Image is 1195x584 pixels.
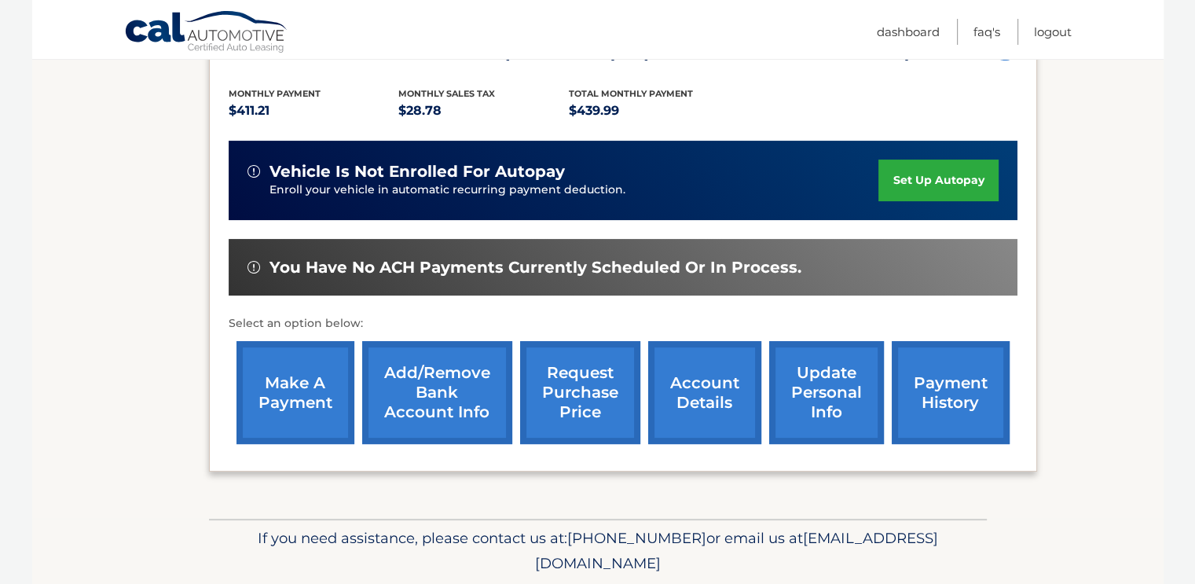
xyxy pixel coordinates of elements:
[229,314,1017,333] p: Select an option below:
[398,100,569,122] p: $28.78
[269,182,879,199] p: Enroll your vehicle in automatic recurring payment deduction.
[878,160,998,201] a: set up autopay
[398,88,495,99] span: Monthly sales Tax
[236,341,354,444] a: make a payment
[769,341,884,444] a: update personal info
[124,10,289,56] a: Cal Automotive
[892,341,1010,444] a: payment history
[229,88,321,99] span: Monthly Payment
[648,341,761,444] a: account details
[362,341,512,444] a: Add/Remove bank account info
[1034,19,1072,45] a: Logout
[520,341,640,444] a: request purchase price
[569,88,693,99] span: Total Monthly Payment
[973,19,1000,45] a: FAQ's
[569,100,739,122] p: $439.99
[269,162,565,182] span: vehicle is not enrolled for autopay
[877,19,940,45] a: Dashboard
[567,529,706,547] span: [PHONE_NUMBER]
[535,529,938,572] span: [EMAIL_ADDRESS][DOMAIN_NAME]
[219,526,977,576] p: If you need assistance, please contact us at: or email us at
[229,100,399,122] p: $411.21
[247,261,260,274] img: alert-white.svg
[269,258,801,277] span: You have no ACH payments currently scheduled or in process.
[247,165,260,178] img: alert-white.svg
